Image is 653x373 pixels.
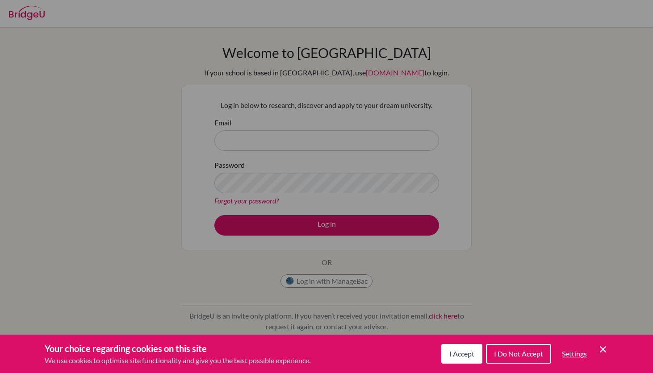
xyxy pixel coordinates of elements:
[555,345,594,363] button: Settings
[441,344,482,364] button: I Accept
[45,342,310,355] h3: Your choice regarding cookies on this site
[598,344,608,355] button: Save and close
[449,349,474,358] span: I Accept
[45,355,310,366] p: We use cookies to optimise site functionality and give you the best possible experience.
[486,344,551,364] button: I Do Not Accept
[562,349,587,358] span: Settings
[494,349,543,358] span: I Do Not Accept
